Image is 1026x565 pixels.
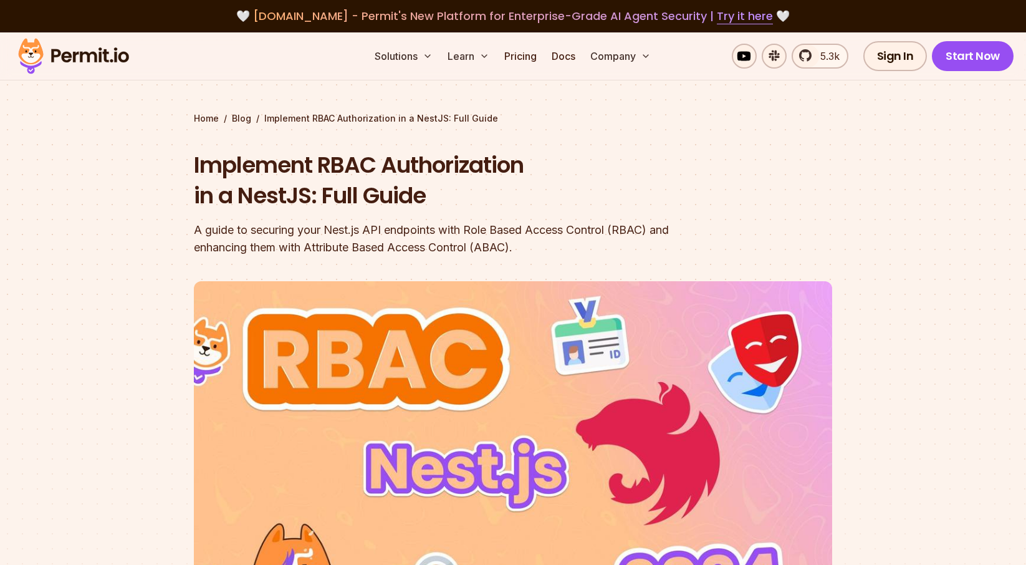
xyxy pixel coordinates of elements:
a: Sign In [863,41,928,71]
h1: Implement RBAC Authorization in a NestJS: Full Guide [194,150,673,211]
div: 🤍 🤍 [30,7,996,25]
a: Pricing [499,44,542,69]
button: Solutions [370,44,438,69]
span: 5.3k [813,49,840,64]
a: Try it here [717,8,773,24]
a: 5.3k [792,44,848,69]
div: / / [194,112,832,125]
a: Docs [547,44,580,69]
div: A guide to securing your Nest.js API endpoints with Role Based Access Control (RBAC) and enhancin... [194,221,673,256]
button: Learn [443,44,494,69]
span: [DOMAIN_NAME] - Permit's New Platform for Enterprise-Grade AI Agent Security | [253,8,773,24]
img: Permit logo [12,35,135,77]
a: Home [194,112,219,125]
button: Company [585,44,656,69]
a: Start Now [932,41,1014,71]
a: Blog [232,112,251,125]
